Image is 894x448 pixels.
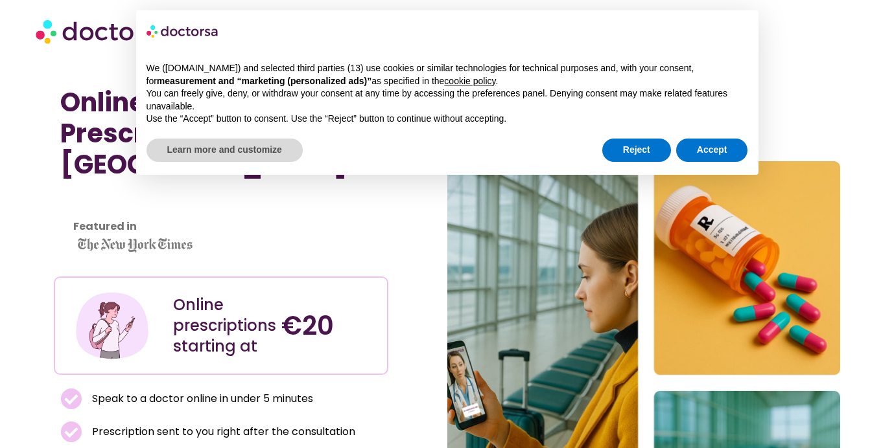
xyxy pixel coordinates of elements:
span: Speak to a doctor online in under 5 minutes [89,390,313,408]
p: Use the “Accept” button to consent. Use the “Reject” button to continue without accepting. [147,113,748,126]
button: Learn more and customize [147,139,303,162]
p: You can freely give, deny, or withdraw your consent at any time by accessing the preferences pane... [147,87,748,113]
iframe: Customer reviews powered by Trustpilot [60,193,255,208]
img: Illustration depicting a young woman in a casual outfit, engaged with her smartphone. She has a p... [74,287,150,364]
h4: €20 [281,310,377,341]
span: Prescription sent to you right after the consultation [89,423,355,441]
button: Accept [676,139,748,162]
iframe: Customer reviews powered by Trustpilot [60,208,382,224]
p: We ([DOMAIN_NAME]) and selected third parties (13) use cookies or similar technologies for techni... [147,62,748,87]
h1: Online Doctor Prescription in [GEOGRAPHIC_DATA] [60,87,382,180]
div: Online prescriptions starting at [173,295,268,357]
a: cookie policy [444,76,495,86]
strong: measurement and “marketing (personalized ads)” [157,76,371,86]
strong: Featured in [73,219,137,234]
button: Reject [602,139,671,162]
img: logo [147,21,219,41]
